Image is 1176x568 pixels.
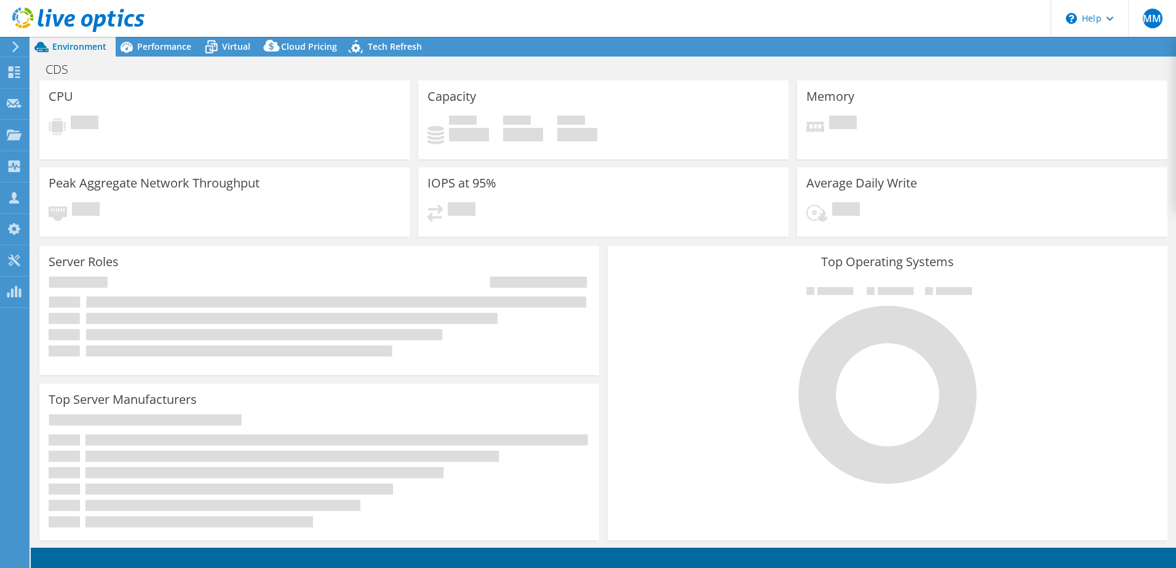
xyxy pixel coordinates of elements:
svg: \n [1066,13,1077,24]
h1: CDS [40,63,87,76]
span: Environment [52,41,106,52]
h4: 0 GiB [449,128,489,141]
h4: 0 GiB [503,128,543,141]
span: Free [503,116,531,128]
h3: Top Server Manufacturers [49,393,197,406]
h3: Peak Aggregate Network Throughput [49,176,260,190]
h3: Top Operating Systems [617,255,1158,269]
h3: Capacity [427,90,476,103]
span: Pending [72,202,100,219]
span: Used [449,116,477,128]
h3: Server Roles [49,255,119,269]
h3: Memory [806,90,854,103]
span: Pending [829,116,857,132]
span: Performance [137,41,191,52]
h3: CPU [49,90,73,103]
h3: IOPS at 95% [427,176,496,190]
span: Pending [71,116,98,132]
span: Pending [832,202,860,219]
span: MM [1143,9,1162,28]
h4: 0 GiB [557,128,597,141]
span: Total [557,116,585,128]
span: Pending [448,202,475,219]
span: Virtual [222,41,250,52]
h3: Average Daily Write [806,176,917,190]
span: Cloud Pricing [281,41,337,52]
span: Tech Refresh [368,41,422,52]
